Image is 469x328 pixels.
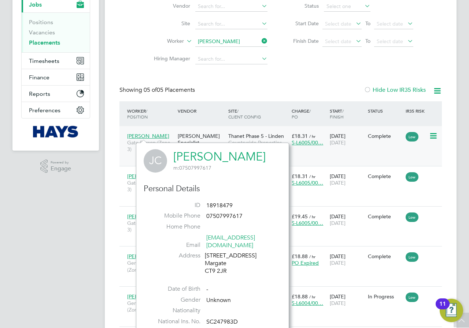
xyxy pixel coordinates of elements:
[406,293,418,302] span: Low
[363,36,373,46] span: To
[228,108,261,120] span: / Client Config
[125,104,176,123] div: Worker
[292,253,308,260] span: £18.88
[406,252,418,262] span: Low
[328,129,366,150] div: [DATE]
[127,220,174,233] span: Gate Person (Zone 3)
[144,184,281,194] h3: Personal Details
[29,107,60,114] span: Preferences
[226,104,290,123] div: Site
[125,249,442,255] a: [PERSON_NAME]General Labourer (Zone 3)[PERSON_NAME] Specialist Recruitment LimitedThanet - Westwo...
[364,86,426,94] label: Hide Low IR35 Risks
[309,214,315,219] span: / hr
[324,1,370,12] input: Select one
[377,20,403,27] span: Select date
[292,300,323,306] span: S-L6004/00…
[328,290,366,310] div: [DATE]
[368,133,402,139] div: Complete
[148,20,190,27] label: Site
[119,86,196,94] div: Showing
[292,180,323,186] span: S-L6005/00…
[206,213,243,220] span: 07507997617
[406,132,418,142] span: Low
[29,90,50,97] span: Reports
[206,318,238,325] span: SC247983D
[439,304,446,313] div: 11
[330,180,346,186] span: [DATE]
[228,133,284,139] span: Thanet Phase 5 - Linden
[127,133,169,139] span: [PERSON_NAME]
[149,223,200,231] label: Home Phone
[366,104,404,117] div: Status
[29,57,59,64] span: Timesheets
[173,165,211,171] span: 07507997617
[292,220,323,226] span: S-L6005/00…
[206,234,255,249] a: [EMAIL_ADDRESS][DOMAIN_NAME]
[377,38,403,45] span: Select date
[125,289,442,295] a: [PERSON_NAME]General Labourer (Zone 3)[PERSON_NAME] Specialist Recruitment LimitedThanet - Westwo...
[149,285,200,293] label: Date of Birth
[127,213,169,220] span: [PERSON_NAME]
[148,3,190,9] label: Vendor
[40,159,71,173] a: Powered byEngage
[144,86,157,94] span: 05 of
[328,249,366,270] div: [DATE]
[195,54,267,64] input: Search for...
[286,20,319,27] label: Start Date
[148,55,190,62] label: Hiring Manager
[286,38,319,44] label: Finish Date
[33,126,79,137] img: hays-logo-retina.png
[173,165,179,171] span: m:
[51,166,71,172] span: Engage
[127,293,169,300] span: [PERSON_NAME]
[22,12,90,52] div: Jobs
[292,173,308,180] span: £18.31
[292,213,308,220] span: £19.45
[22,69,90,85] button: Finance
[195,37,267,47] input: Search for...
[206,202,233,209] span: 18918479
[206,297,231,304] span: Unknown
[144,86,195,94] span: 05 Placements
[149,318,200,325] label: National Ins. No.
[309,174,315,179] span: / hr
[127,180,174,193] span: Gate Person (Zone 3)
[309,294,315,299] span: / hr
[330,139,346,146] span: [DATE]
[292,260,319,266] span: PO Expired
[22,53,90,69] button: Timesheets
[368,173,402,180] div: Complete
[363,19,373,28] span: To
[149,252,200,260] label: Address
[29,1,42,8] span: Jobs
[149,201,200,209] label: ID
[440,299,463,322] button: Open Resource Center, 11 new notifications
[29,19,53,26] a: Positions
[292,133,308,139] span: £18.31
[330,220,346,226] span: [DATE]
[325,38,351,45] span: Select date
[125,169,442,175] a: [PERSON_NAME]Gate Person (Zone 3)[PERSON_NAME] Specialist Recruitment LimitedThanet Phase 5 - Lin...
[292,139,323,146] span: S-L6005/00…
[286,3,319,9] label: Status
[127,300,174,313] span: General Labourer (Zone 3)
[127,139,174,152] span: Gate Person (Zone 3)
[173,150,266,164] a: [PERSON_NAME]
[292,108,311,120] span: / PO
[29,39,60,46] a: Placements
[195,1,267,12] input: Search for...
[195,19,267,29] input: Search for...
[127,108,148,120] span: / Position
[368,293,402,300] div: In Progress
[149,307,200,314] label: Nationality
[51,159,71,166] span: Powered by
[22,102,90,118] button: Preferences
[125,209,442,215] a: [PERSON_NAME]Gate Person (Zone 3)[PERSON_NAME] Specialist Recruitment LimitedThanet Phase 5 - Lin...
[149,212,200,220] label: Mobile Phone
[127,253,169,260] span: [PERSON_NAME]
[29,29,55,36] a: Vacancies
[228,139,288,152] span: Countryside Properties UK Ltd
[125,129,442,135] a: [PERSON_NAME]Gate Person (Zone 3)[PERSON_NAME] Specialist Recruitment LimitedThanet Phase 5 - Lin...
[144,149,167,173] span: JC
[149,241,200,249] label: Email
